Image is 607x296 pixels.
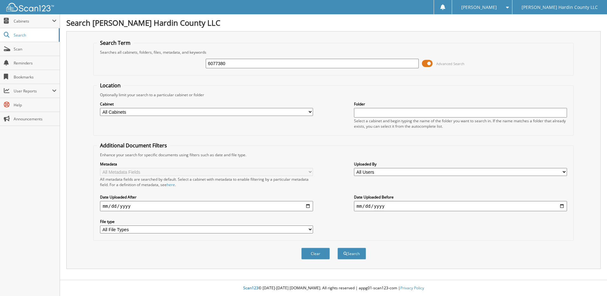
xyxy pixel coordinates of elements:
[354,101,567,107] label: Folder
[100,177,313,187] div: All metadata fields are searched by default. Select a cabinet with metadata to enable filtering b...
[337,248,366,259] button: Search
[100,101,313,107] label: Cabinet
[14,60,57,66] span: Reminders
[100,219,313,224] label: File type
[354,118,567,129] div: Select a cabinet and begin typing the name of the folder you want to search in. If the name match...
[354,161,567,167] label: Uploaded By
[97,82,124,89] legend: Location
[243,285,258,291] span: Scan123
[301,248,330,259] button: Clear
[14,32,56,38] span: Search
[97,50,570,55] div: Searches all cabinets, folders, files, metadata, and keywords
[14,74,57,80] span: Bookmarks
[436,61,464,66] span: Advanced Search
[60,280,607,296] div: © [DATE]-[DATE] [DOMAIN_NAME]. All rights reserved | appg01-scan123-com |
[14,102,57,108] span: Help
[100,201,313,211] input: start
[6,3,54,11] img: scan123-logo-white.svg
[14,116,57,122] span: Announcements
[97,92,570,98] div: Optionally limit your search to a particular cabinet or folder
[400,285,424,291] a: Privacy Policy
[14,88,52,94] span: User Reports
[522,5,598,9] span: [PERSON_NAME] Hardin County LLC
[14,46,57,52] span: Scan
[100,161,313,167] label: Metadata
[575,266,607,296] iframe: Chat Widget
[354,194,567,200] label: Date Uploaded Before
[97,152,570,158] div: Enhance your search for specific documents using filters such as date and file type.
[14,18,52,24] span: Cabinets
[97,39,134,46] legend: Search Term
[461,5,497,9] span: [PERSON_NAME]
[354,201,567,211] input: end
[97,142,170,149] legend: Additional Document Filters
[100,194,313,200] label: Date Uploaded After
[66,17,601,28] h1: Search [PERSON_NAME] Hardin County LLC
[167,182,175,187] a: here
